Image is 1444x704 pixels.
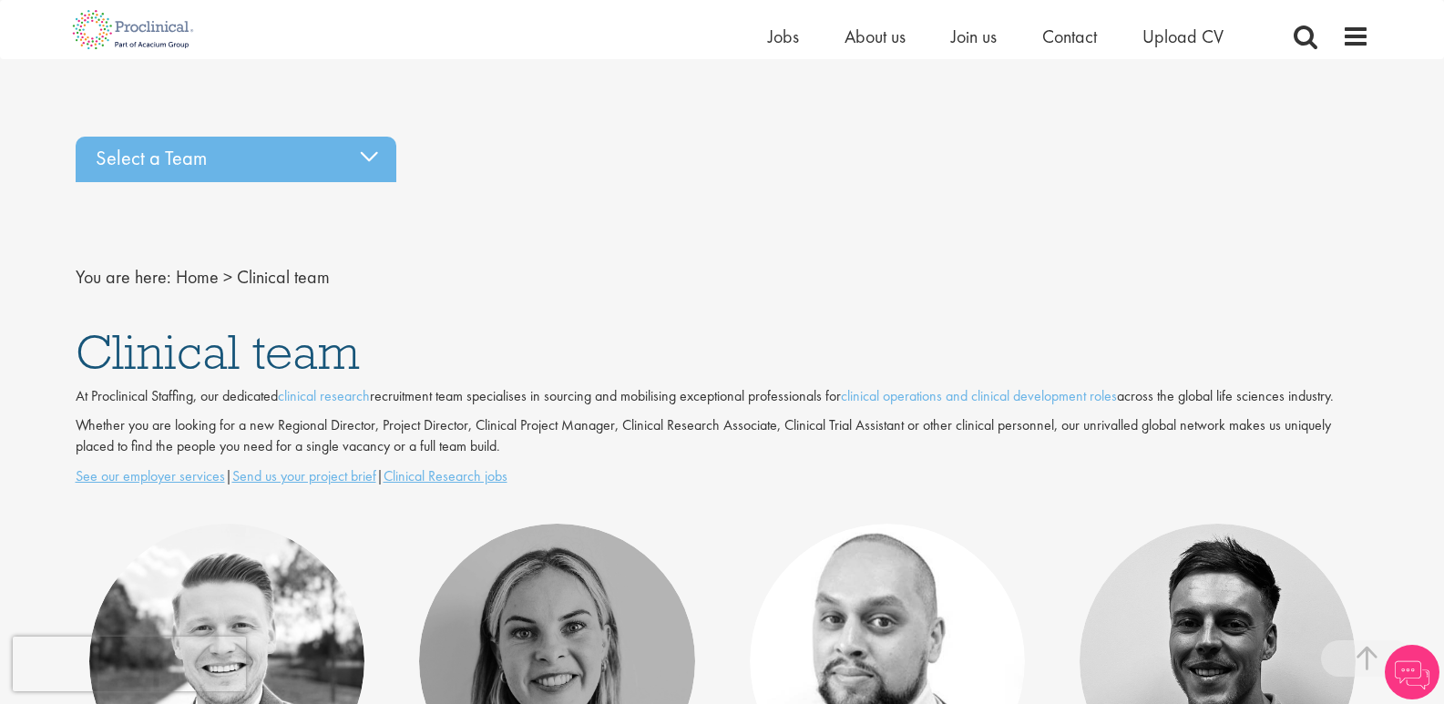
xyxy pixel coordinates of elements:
[76,415,1369,457] p: Whether you are looking for a new Regional Director, Project Director, Clinical Project Manager, ...
[76,265,171,289] span: You are here:
[13,637,246,691] iframe: reCAPTCHA
[841,386,1117,405] a: clinical operations and clinical development roles
[237,265,330,289] span: Clinical team
[76,386,1369,407] p: At Proclinical Staffing, our dedicated recruitment team specialises in sourcing and mobilising ex...
[76,466,225,485] a: See our employer services
[1042,25,1097,48] a: Contact
[176,265,219,289] a: breadcrumb link
[76,137,396,182] div: Select a Team
[1142,25,1224,48] a: Upload CV
[278,386,370,405] a: clinical research
[384,466,507,485] a: Clinical Research jobs
[76,466,1369,487] p: | |
[768,25,799,48] a: Jobs
[951,25,997,48] a: Join us
[223,265,232,289] span: >
[1385,645,1439,699] img: Chatbot
[845,25,906,48] a: About us
[232,466,376,485] a: Send us your project brief
[76,321,360,383] span: Clinical team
